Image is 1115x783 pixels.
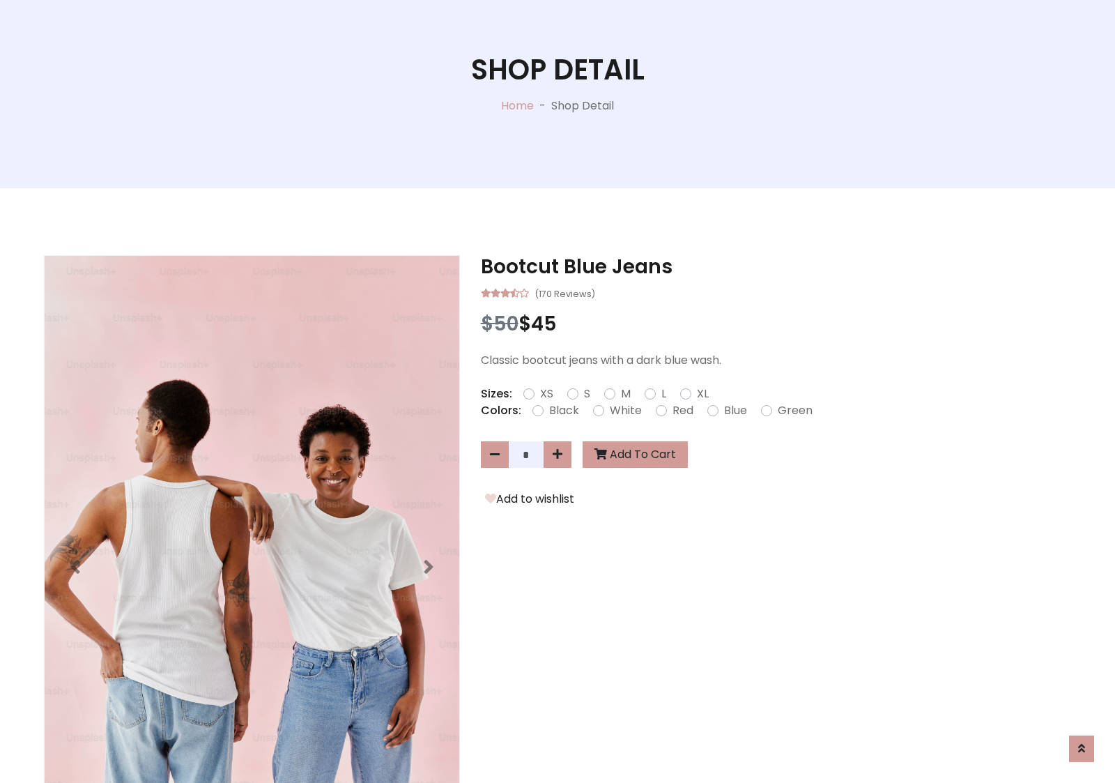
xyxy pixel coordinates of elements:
[697,386,709,402] label: XL
[724,402,747,419] label: Blue
[672,402,693,419] label: Red
[481,255,1071,279] h3: Bootcut Blue Jeans
[621,386,631,402] label: M
[481,402,521,419] p: Colors:
[481,312,1071,336] h3: $
[661,386,666,402] label: L
[531,310,557,337] span: 45
[551,98,614,114] p: Shop Detail
[481,310,518,337] span: $50
[549,402,579,419] label: Black
[534,98,551,114] p: -
[778,402,813,419] label: Green
[540,386,553,402] label: XS
[610,402,642,419] label: White
[501,98,534,114] a: Home
[471,53,645,86] h1: Shop Detail
[583,441,688,468] button: Add To Cart
[481,352,1071,369] p: Classic bootcut jeans with a dark blue wash.
[584,386,590,402] label: S
[481,490,578,508] button: Add to wishlist
[535,284,595,301] small: (170 Reviews)
[481,386,512,402] p: Sizes:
